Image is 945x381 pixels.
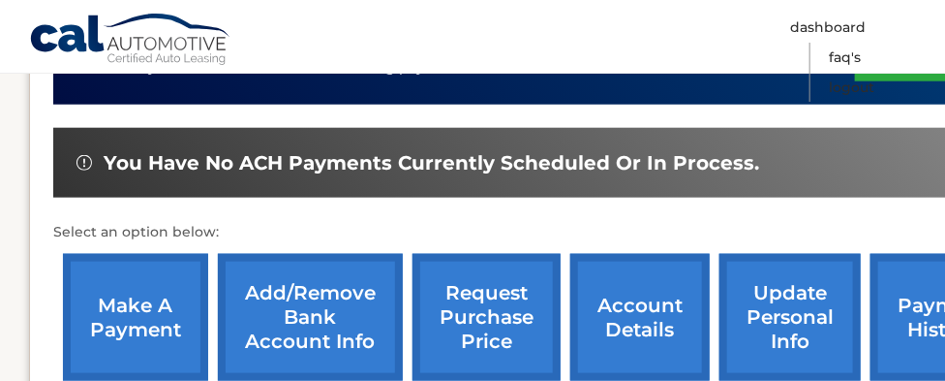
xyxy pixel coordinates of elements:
[218,254,403,381] a: Add/Remove bank account info
[412,254,561,381] a: request purchase price
[29,13,232,69] a: Cal Automotive
[719,254,861,381] a: update personal info
[790,13,866,43] a: Dashboard
[829,73,874,103] a: Logout
[570,254,710,381] a: account details
[104,151,759,175] span: You have no ACH payments currently scheduled or in process.
[63,254,208,381] a: make a payment
[829,43,861,73] a: FAQ's
[76,155,92,171] img: alert-white.svg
